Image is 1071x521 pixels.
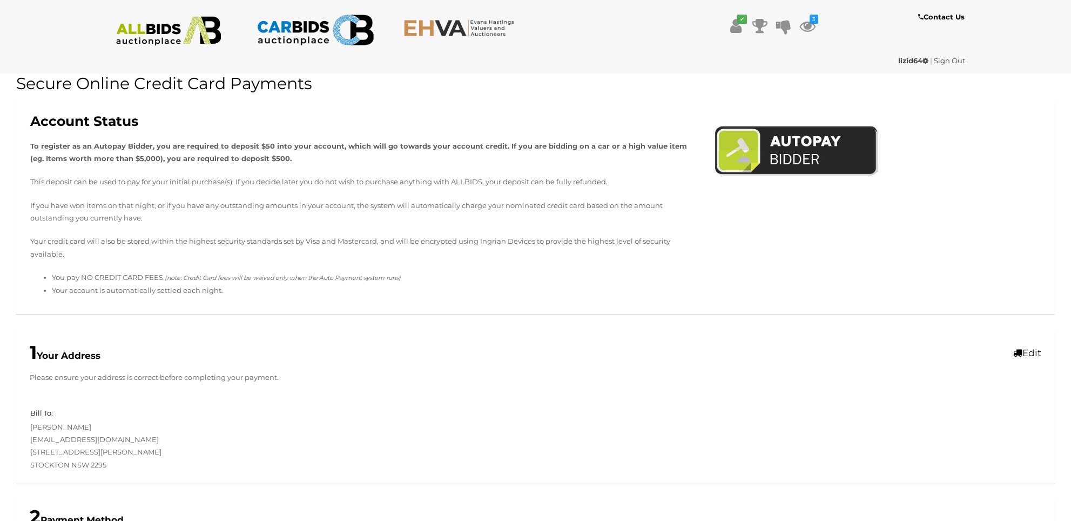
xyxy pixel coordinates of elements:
i: (note: Credit Card fees will be waived only when the Auto Payment system runs) [165,274,401,282]
span: | [930,56,932,65]
img: ALLBIDS.com.au [110,16,227,46]
p: This deposit can be used to pay for your initial purchase(s). If you decide later you do not wish... [30,176,698,188]
span: 1 [30,341,37,364]
b: Contact Us [918,12,965,21]
a: Edit [1013,348,1041,358]
a: ✔ [728,16,744,36]
b: Account Status [30,113,138,129]
p: If you have won items on that night, or if you have any outstanding amounts in your account, the ... [30,199,698,225]
i: ✔ [737,15,747,24]
b: Your Address [30,350,100,361]
strong: lizid64 [898,56,928,65]
div: [PERSON_NAME] [EMAIL_ADDRESS][DOMAIN_NAME] [STREET_ADDRESS][PERSON_NAME] STOCKTON NSW 2295 [22,407,536,471]
img: CARBIDS.com.au [257,11,374,49]
h5: Bill To: [30,409,53,417]
h1: Secure Online Credit Card Payments [16,75,1055,92]
p: Please ensure your address is correct before completing your payment. [30,371,1041,384]
li: Your account is automatically settled each night. [52,284,698,297]
a: Sign Out [934,56,965,65]
li: You pay NO CREDIT CARD FEES. [52,271,698,284]
a: 3 [799,16,816,36]
a: lizid64 [898,56,930,65]
strong: To register as an Autopay Bidder, you are required to deposit $50 into your account, which will g... [30,142,687,163]
i: 3 [810,15,818,24]
img: EHVA.com.au [403,19,521,37]
p: Your credit card will also be stored within the highest security standards set by Visa and Master... [30,235,698,260]
img: Autopay Bidder [715,125,878,178]
a: Contact Us [918,11,967,23]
